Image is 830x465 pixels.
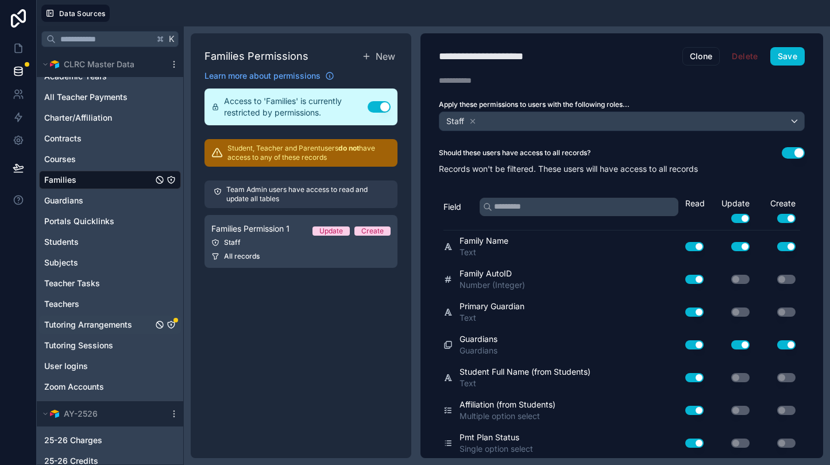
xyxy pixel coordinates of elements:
[319,226,343,236] div: Update
[460,268,525,279] span: Family AutoID
[41,5,110,22] button: Data Sources
[770,47,805,66] button: Save
[211,238,391,247] div: Staff
[460,410,555,422] span: Multiple option select
[204,48,308,64] h1: Families Permissions
[460,366,590,378] span: Student Full Name (from Students)
[439,163,805,175] p: Records won't be filtered. These users will have access to all records
[460,247,508,258] span: Text
[754,198,800,223] div: Create
[685,198,708,209] div: Read
[360,47,397,66] button: New
[460,333,497,345] span: Guardians
[460,378,590,389] span: Text
[682,47,720,66] button: Clone
[446,116,464,127] span: Staff
[460,399,555,410] span: Affiliation (from Students)
[361,226,384,236] div: Create
[460,301,524,312] span: Primary Guardian
[439,148,590,157] label: Should these users have access to all records?
[224,95,368,118] span: Access to 'Families' is currently restricted by permissions.
[443,201,461,213] span: Field
[211,223,289,235] span: Families Permission 1
[59,9,106,18] span: Data Sources
[168,35,176,43] span: K
[227,144,391,162] p: Student, Teacher and Parent users have access to any of these records
[460,235,508,247] span: Family Name
[460,432,533,443] span: Pmt Plan Status
[460,345,497,356] span: Guardians
[460,279,525,291] span: Number (Integer)
[204,215,397,268] a: Families Permission 1UpdateCreateStaffAll records
[439,112,805,131] button: Staff
[226,185,388,203] p: Team Admin users have access to read and update all tables
[460,443,533,455] span: Single option select
[338,144,359,152] strong: do not
[204,70,321,82] span: Learn more about permissions
[204,70,334,82] a: Learn more about permissions
[460,312,524,324] span: Text
[439,100,805,109] label: Apply these permissions to users with the following roles...
[376,49,395,63] span: New
[224,252,260,261] span: All records
[708,198,754,223] div: Update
